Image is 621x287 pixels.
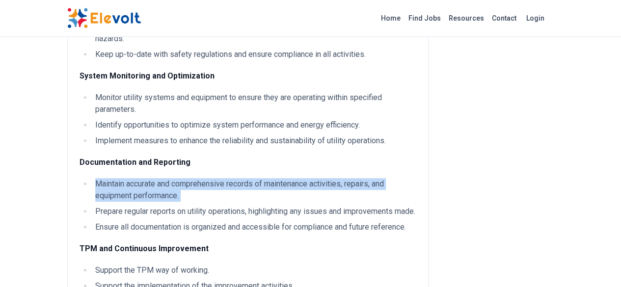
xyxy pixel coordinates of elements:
li: Ensure all documentation is organized and accessible for compliance and future reference. [92,221,416,233]
iframe: Chat Widget [572,240,621,287]
a: Find Jobs [405,10,445,26]
li: Identify opportunities to optimize system performance and energy efficiency. [92,119,416,131]
li: Monitor utility systems and equipment to ensure they are operating within specified parameters. [92,92,416,115]
li: Implement measures to enhance the reliability and sustainability of utility operations. [92,135,416,147]
a: Resources [445,10,488,26]
img: Elevolt [67,8,141,28]
strong: Documentation and Reporting [80,157,190,167]
a: Login [520,8,550,28]
a: Contact [488,10,520,26]
a: Home [377,10,405,26]
li: Keep up-to-date with safety regulations and ensure compliance in all activities. [92,49,416,60]
li: Support the TPM way of working. [92,264,416,276]
strong: System Monitoring and Optimization [80,71,215,80]
li: Maintain accurate and comprehensive records of maintenance activities, repairs, and equipment per... [92,178,416,202]
strong: TPM and Continuous Improvement [80,244,209,253]
li: Prepare regular reports on utility operations, highlighting any issues and improvements made. [92,206,416,217]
